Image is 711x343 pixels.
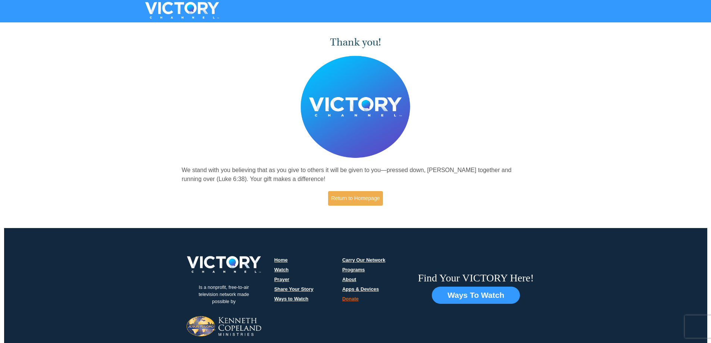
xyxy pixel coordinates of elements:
img: Jesus-is-Lord-logo.png [187,316,261,336]
a: Ways to Watch [274,296,309,302]
p: Is a nonprofit, free-to-air television network made possible by [187,278,261,311]
a: Share Your Story [274,286,314,292]
a: About [342,277,356,282]
button: Ways To Watch [432,287,520,304]
h1: Thank you! [182,36,530,49]
p: We stand with you believing that as you give to others it will be given to you—pressed down, [PER... [182,166,530,184]
a: Programs [342,267,365,272]
a: Prayer [274,277,289,282]
a: Carry Our Network [342,257,386,263]
h6: Find Your VICTORY Here! [418,272,534,284]
img: VICTORYTHON - VICTORY Channel [135,2,229,19]
a: Home [274,257,288,263]
img: Believer's Voice of Victory Network [300,56,411,158]
a: Watch [274,267,289,272]
a: Apps & Devices [342,286,379,292]
img: victory-logo.png [177,256,271,273]
a: Return to Homepage [328,191,383,206]
a: Donate [342,296,359,302]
